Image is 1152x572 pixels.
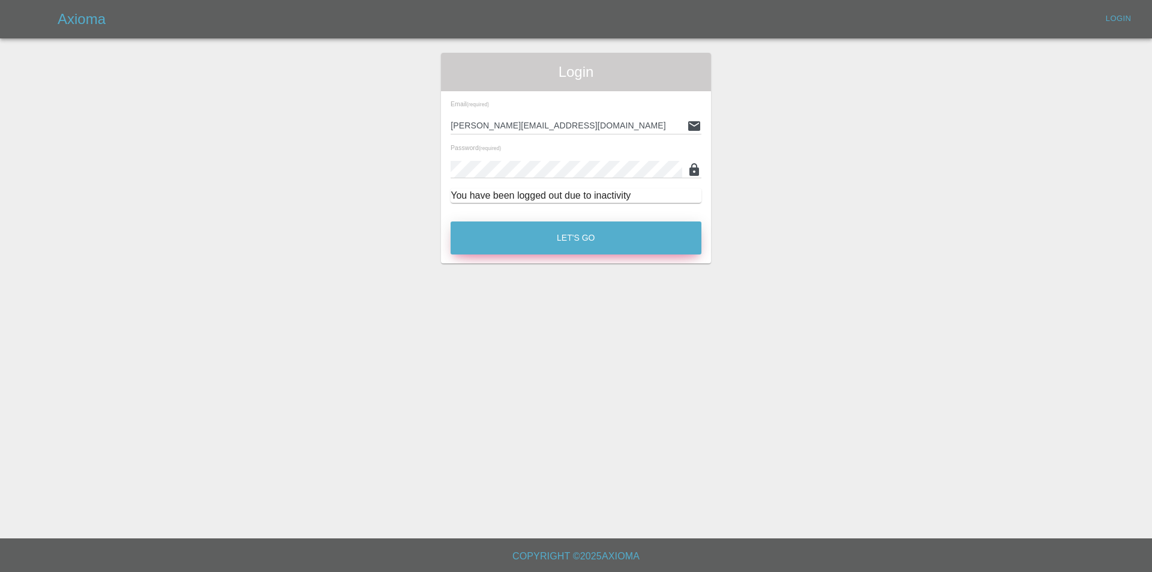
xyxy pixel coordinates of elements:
span: Login [451,62,701,82]
span: Email [451,100,489,107]
small: (required) [467,102,489,107]
div: You have been logged out due to inactivity [451,188,701,203]
a: Login [1099,10,1138,28]
span: Password [451,144,501,151]
button: Let's Go [451,221,701,254]
small: (required) [479,146,501,151]
h6: Copyright © 2025 Axioma [10,548,1142,565]
h5: Axioma [58,10,106,29]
